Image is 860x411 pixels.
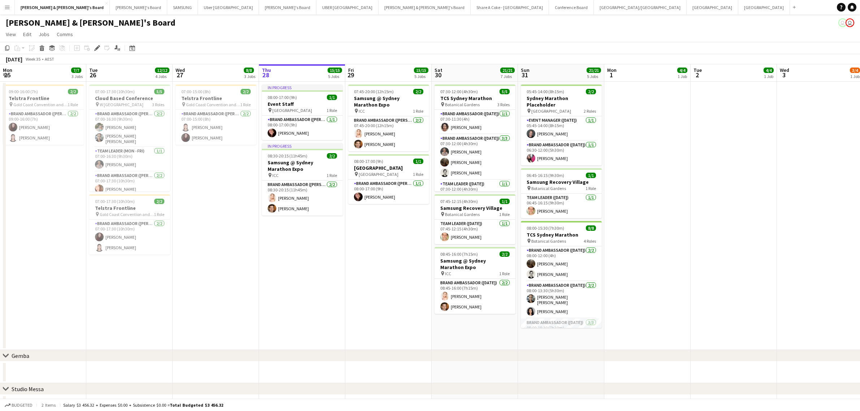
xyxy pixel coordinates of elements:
span: 8/8 [244,68,254,73]
span: Fri [348,67,354,73]
span: 1 Role [585,186,596,191]
span: View [6,31,16,38]
span: 07:45-12:15 (4h30m) [440,199,478,204]
app-card-role: Brand Ambassador ([PERSON_NAME])2/209:00-16:00 (7h)[PERSON_NAME][PERSON_NAME] [3,110,84,145]
span: Comms [57,31,73,38]
div: Salary $3 456.32 + Expenses $0.00 + Subsistence $0.00 = [63,402,223,408]
span: 2/2 [500,251,510,257]
div: 5 Jobs [587,74,601,79]
button: Budgeted [4,401,34,409]
div: 07:45-12:15 (4h30m)1/1Samsung Recovery Village Botanical Gardens1 RoleTeam Leader ([DATE])1/107:4... [435,194,515,244]
span: Gold Coast Convention and Exhibition Centre [13,102,68,107]
button: [GEOGRAPHIC_DATA] [687,0,738,14]
span: Total Budgeted $3 456.32 [170,402,223,408]
div: 1 Job [678,74,687,79]
span: Sun [521,67,530,73]
span: 3 [779,71,789,79]
span: Mon [3,67,12,73]
span: 12/12 [155,68,169,73]
span: 25 [2,71,12,79]
span: 1 Role [413,172,423,177]
div: 08:45-16:00 (7h15m)2/2Samsung @ Sydney Marathon Expo ICC1 RoleBrand Ambassador ([DATE])2/208:45-1... [435,247,515,314]
app-card-role: Brand Ambassador ([PERSON_NAME])2/207:00-16:30 (9h30m)[PERSON_NAME][PERSON_NAME] [PERSON_NAME] [89,110,170,147]
h3: TCS Sydney Marathon [435,95,515,101]
app-card-role: Team Leader ([DATE])1/107:30-12:00 (4h30m) [435,180,515,204]
div: 05:45-14:00 (8h15m)2/2Sydney Marathon Placeholder [GEOGRAPHIC_DATA]2 RolesEvent Manager ([DATE])1... [521,85,602,165]
button: Uber [GEOGRAPHIC_DATA] [198,0,259,14]
div: Gemba [12,352,29,359]
span: 5/5 [500,89,510,94]
span: Botanical Gardens [445,212,480,217]
app-job-card: 09:00-16:00 (7h)2/2Telstra Frontline Gold Coast Convention and Exhibition Centre1 RoleBrand Ambas... [3,85,84,145]
h3: [GEOGRAPHIC_DATA] [348,165,429,171]
span: 2 [692,71,702,79]
h3: Telstra Frontline [176,95,256,101]
app-job-card: 06:45-16:15 (9h30m)1/1Samsung Recovery Village Botanical Gardens1 RoleTeam Leader ([DATE])1/106:4... [521,168,602,218]
h3: Samsung Recovery Village [521,179,602,185]
span: 15/15 [328,68,342,73]
span: 2/2 [68,89,78,94]
span: 21/21 [500,68,515,73]
div: 07:00-17:30 (10h30m)2/2Telstra Frontline Gold Coast Convention and Exhibition Centre1 RoleBrand A... [89,194,170,255]
h3: Telstra Frontline [89,205,170,211]
span: 1/1 [500,199,510,204]
span: 08:45-16:00 (7h15m) [440,251,478,257]
div: 07:00-15:00 (8h)2/2Telstra Frontline Gold Coast Convention and Exhibition Centre1 RoleBrand Ambas... [176,85,256,145]
span: Tue [89,67,98,73]
span: 1 [606,71,617,79]
span: 5/5 [154,89,164,94]
span: 3 Roles [497,102,510,107]
app-card-role: Brand Ambassador ([PERSON_NAME])2/207:00-17:30 (10h30m)[PERSON_NAME][PERSON_NAME] [89,220,170,255]
span: Tue [693,67,702,73]
span: 2/2 [413,89,423,94]
span: 08:00-17:00 (9h) [354,159,383,164]
div: 08:00-15:30 (7h30m)8/8TCS Sydney Marathon Botanical Gardens4 RolesBrand Ambassador ([DATE])2/208:... [521,221,602,328]
a: Edit [20,30,34,39]
div: 07:45-20:00 (12h15m)2/2Samsung @ Sydney Marathon Expo ICC1 RoleBrand Ambassador ([PERSON_NAME])2/... [348,85,429,151]
span: 2/2 [154,199,164,204]
span: Wed [176,67,185,73]
span: 2/2 [241,89,251,94]
div: 07:30-12:00 (4h30m)5/5TCS Sydney Marathon Botanical Gardens3 RolesBrand Ambassador ([DATE])1/107:... [435,85,515,191]
span: 21/21 [587,68,601,73]
button: [PERSON_NAME] & [PERSON_NAME]'s Board [15,0,110,14]
span: 2/2 [327,153,337,159]
app-card-role: Brand Ambassador ([DATE])3/307:30-12:00 (4h30m)[PERSON_NAME][PERSON_NAME][PERSON_NAME] [435,134,515,180]
span: 08:00-15:30 (7h30m) [527,225,564,231]
span: 2 items [40,402,57,408]
div: AEST [45,56,54,62]
app-job-card: 07:00-17:30 (10h30m)5/5Cloud Based Conference W [GEOGRAPHIC_DATA]3 RolesBrand Ambassador ([PERSON... [89,85,170,191]
span: 1/1 [327,95,337,100]
span: [GEOGRAPHIC_DATA] [531,108,571,114]
button: [GEOGRAPHIC_DATA] [738,0,790,14]
span: 1 Role [240,102,251,107]
span: Sat [435,67,442,73]
span: 1 Role [327,108,337,113]
span: 1 Role [413,108,423,114]
div: 5 Jobs [414,74,428,79]
app-card-role: Brand Ambassador ([PERSON_NAME])1/108:00-17:00 (9h)[PERSON_NAME] [348,179,429,204]
a: View [3,30,19,39]
span: 7/7 [71,68,81,73]
span: 27 [174,71,185,79]
div: 5 Jobs [328,74,342,79]
app-card-role: Brand Ambassador ([PERSON_NAME])2/207:45-20:00 (12h15m)[PERSON_NAME][PERSON_NAME] [348,116,429,151]
h3: TCS Sydney Marathon [521,232,602,238]
span: 1/1 [586,173,596,178]
span: 1 Role [68,102,78,107]
span: 31 [520,71,530,79]
app-user-avatar: Jenny Tu [838,18,847,27]
span: 1 Role [499,212,510,217]
span: 05:45-14:00 (8h15m) [527,89,564,94]
app-card-role: Team Leader (Mon - Fri)1/107:00-16:30 (9h30m)[PERSON_NAME] [89,147,170,172]
h3: Samsung Recovery Village [435,205,515,211]
span: 1 Role [499,271,510,276]
span: 26 [88,71,98,79]
div: 3 Jobs [244,74,255,79]
app-card-role: Brand Ambassador ([PERSON_NAME])2/208:30-20:15 (11h45m)[PERSON_NAME][PERSON_NAME] [262,181,343,216]
span: ICC [445,271,451,276]
app-job-card: In progress08:30-20:15 (11h45m)2/2Samsung @ Sydney Marathon Expo ICC1 RoleBrand Ambassador ([PERS... [262,143,343,216]
span: Jobs [39,31,49,38]
span: Botanical Gardens [531,238,566,244]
